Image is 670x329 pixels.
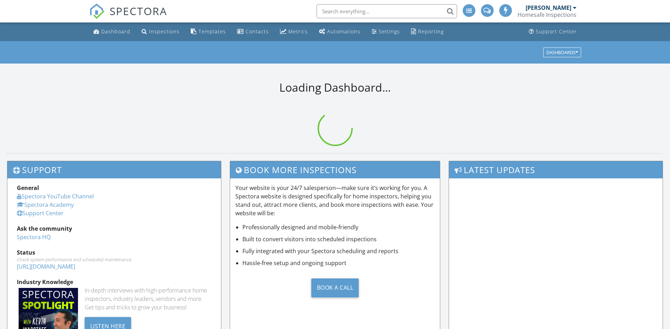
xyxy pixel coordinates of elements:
[17,209,64,217] a: Support Center
[418,28,444,35] div: Reporting
[369,25,403,38] a: Settings
[17,184,39,192] strong: General
[526,25,580,38] a: Support Center
[234,25,272,38] a: Contacts
[110,4,167,18] span: SPECTORA
[17,201,74,209] a: Spectora Academy
[17,192,94,200] a: Spectora YouTube Channel
[17,278,212,286] div: Industry Knowledge
[17,257,212,262] div: Check system performance and scheduled maintenance.
[235,273,434,303] a: Book a Call
[526,4,571,11] div: [PERSON_NAME]
[17,248,212,257] div: Status
[311,278,359,297] div: Book a Call
[85,286,212,311] div: In-depth interviews with high-performance home inspectors, industry leaders, vendors and more. Ge...
[242,223,434,231] li: Professionally designed and mobile-friendly
[277,25,311,38] a: Metrics
[188,25,229,38] a: Templates
[91,25,133,38] a: Dashboard
[408,25,447,38] a: Reporting
[327,28,360,35] div: Automations
[199,28,226,35] div: Templates
[379,28,400,35] div: Settings
[449,161,663,178] h3: Latest Updates
[149,28,180,35] div: Inspections
[101,28,130,35] div: Dashboard
[242,235,434,243] li: Built to convert visitors into scheduled inspections
[17,233,51,241] a: Spectora HQ
[89,4,105,19] img: The Best Home Inspection Software - Spectora
[317,4,457,18] input: Search everything...
[17,224,212,233] div: Ask the community
[543,47,581,57] button: Dashboards
[288,28,308,35] div: Metrics
[242,259,434,267] li: Hassle-free setup and ongoing support
[139,25,182,38] a: Inspections
[518,11,577,18] div: Homesafe Inspections
[17,263,75,270] a: [URL][DOMAIN_NAME]
[89,9,167,24] a: SPECTORA
[546,50,578,55] div: Dashboards
[536,28,577,35] div: Support Center
[242,247,434,255] li: Fully integrated with your Spectora scheduling and reports
[235,184,434,217] p: Your website is your 24/7 salesperson—make sure it’s working for you. A Spectora website is desig...
[316,25,363,38] a: Automations (Advanced)
[230,161,440,178] h3: Book More Inspections
[246,28,269,35] div: Contacts
[7,161,221,178] h3: Support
